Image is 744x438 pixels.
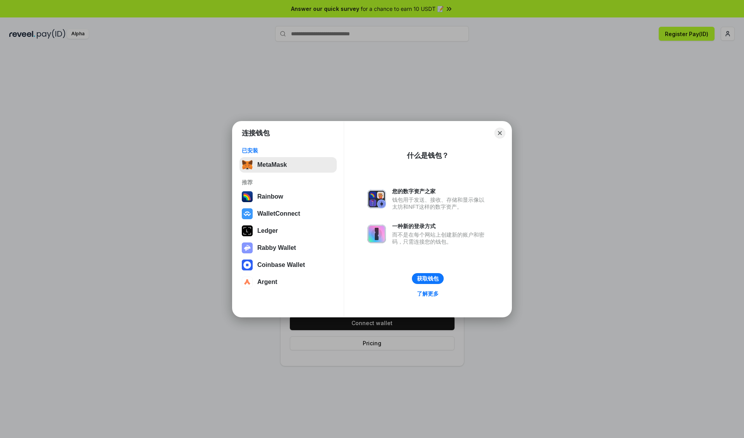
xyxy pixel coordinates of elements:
[392,188,488,195] div: 您的数字资产之家
[392,223,488,230] div: 一种新的登录方式
[412,273,444,284] button: 获取钱包
[257,244,296,251] div: Rabby Wallet
[257,261,305,268] div: Coinbase Wallet
[242,277,253,287] img: svg+xml,%3Csvg%20width%3D%2228%22%20height%3D%2228%22%20viewBox%3D%220%200%2028%2028%22%20fill%3D...
[239,206,337,222] button: WalletConnect
[367,225,386,243] img: svg+xml,%3Csvg%20xmlns%3D%22http%3A%2F%2Fwww.w3.org%2F2000%2Fsvg%22%20fill%3D%22none%22%20viewBox...
[367,190,386,208] img: svg+xml,%3Csvg%20xmlns%3D%22http%3A%2F%2Fwww.w3.org%2F2000%2Fsvg%22%20fill%3D%22none%22%20viewBox...
[239,274,337,290] button: Argent
[257,161,287,168] div: MetaMask
[257,279,277,286] div: Argent
[412,289,443,299] a: 了解更多
[242,147,334,154] div: 已安装
[257,227,278,234] div: Ledger
[242,242,253,253] img: svg+xml,%3Csvg%20xmlns%3D%22http%3A%2F%2Fwww.w3.org%2F2000%2Fsvg%22%20fill%3D%22none%22%20viewBox...
[242,260,253,270] img: svg+xml,%3Csvg%20width%3D%2228%22%20height%3D%2228%22%20viewBox%3D%220%200%2028%2028%22%20fill%3D...
[242,159,253,170] img: svg+xml,%3Csvg%20fill%3D%22none%22%20height%3D%2233%22%20viewBox%3D%220%200%2035%2033%22%20width%...
[242,225,253,236] img: svg+xml,%3Csvg%20xmlns%3D%22http%3A%2F%2Fwww.w3.org%2F2000%2Fsvg%22%20width%3D%2228%22%20height%3...
[239,240,337,256] button: Rabby Wallet
[392,231,488,245] div: 而不是在每个网站上创建新的账户和密码，只需连接您的钱包。
[417,290,439,297] div: 了解更多
[242,208,253,219] img: svg+xml,%3Csvg%20width%3D%2228%22%20height%3D%2228%22%20viewBox%3D%220%200%2028%2028%22%20fill%3D...
[417,275,439,282] div: 获取钱包
[239,223,337,239] button: Ledger
[407,151,449,160] div: 什么是钱包？
[257,193,283,200] div: Rainbow
[239,257,337,273] button: Coinbase Wallet
[242,128,270,138] h1: 连接钱包
[242,191,253,202] img: svg+xml,%3Csvg%20width%3D%22120%22%20height%3D%22120%22%20viewBox%3D%220%200%20120%20120%22%20fil...
[239,189,337,204] button: Rainbow
[257,210,300,217] div: WalletConnect
[392,196,488,210] div: 钱包用于发送、接收、存储和显示像以太坊和NFT这样的数字资产。
[242,179,334,186] div: 推荐
[494,128,505,138] button: Close
[239,157,337,173] button: MetaMask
